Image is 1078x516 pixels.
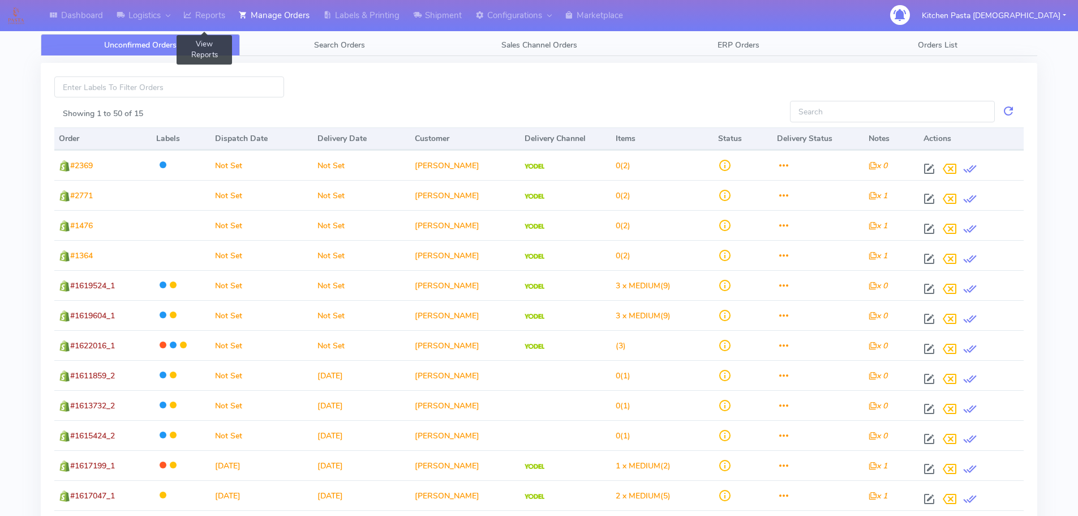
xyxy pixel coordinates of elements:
[525,344,544,349] img: Yodel
[70,190,93,201] span: #2771
[70,160,93,171] span: #2369
[313,240,410,270] td: Not Set
[616,400,620,411] span: 0
[410,127,520,150] th: Customer
[869,190,887,201] i: x 1
[313,127,410,150] th: Delivery Date
[410,420,520,450] td: [PERSON_NAME]
[104,40,177,50] span: Unconfirmed Orders
[616,430,630,441] span: (1)
[314,40,365,50] span: Search Orders
[70,460,115,471] span: #1617199_1
[525,164,544,169] img: Yodel
[616,190,630,201] span: (2)
[616,310,660,321] span: 3 x MEDIUM
[63,108,143,120] label: Showing 1 to 50 of 15
[410,300,520,330] td: [PERSON_NAME]
[410,270,520,300] td: [PERSON_NAME]
[616,370,620,381] span: 0
[410,210,520,240] td: [PERSON_NAME]
[864,127,919,150] th: Notes
[410,150,520,180] td: [PERSON_NAME]
[918,40,957,50] span: Orders List
[410,180,520,210] td: [PERSON_NAME]
[869,370,887,381] i: x 0
[525,224,544,229] img: Yodel
[616,220,620,231] span: 0
[313,150,410,180] td: Not Set
[410,390,520,420] td: [PERSON_NAME]
[313,180,410,210] td: Not Set
[869,310,887,321] i: x 0
[772,127,864,150] th: Delivery Status
[869,400,887,411] i: x 0
[869,460,887,471] i: x 1
[525,314,544,319] img: Yodel
[313,330,410,360] td: Not Set
[869,250,887,261] i: x 1
[70,370,115,381] span: #1611859_2
[616,460,660,471] span: 1 x MEDIUM
[410,240,520,270] td: [PERSON_NAME]
[616,160,630,171] span: (2)
[869,430,887,441] i: x 0
[70,250,93,261] span: #1364
[211,127,313,150] th: Dispatch Date
[714,127,773,150] th: Status
[211,270,313,300] td: Not Set
[313,300,410,330] td: Not Set
[54,127,152,150] th: Order
[410,450,520,480] td: [PERSON_NAME]
[313,420,410,450] td: [DATE]
[616,370,630,381] span: (1)
[211,390,313,420] td: Not Set
[869,340,887,351] i: x 0
[313,360,410,390] td: [DATE]
[525,494,544,500] img: Yodel
[410,330,520,360] td: [PERSON_NAME]
[54,76,284,97] input: Enter Labels To Filter Orders
[525,284,544,289] img: Yodel
[611,127,714,150] th: Items
[70,400,115,411] span: #1613732_2
[70,430,115,441] span: #1615424_2
[211,180,313,210] td: Not Set
[211,450,313,480] td: [DATE]
[616,400,630,411] span: (1)
[152,127,211,150] th: Labels
[313,390,410,420] td: [DATE]
[913,4,1075,27] button: Kitchen Pasta [DEMOGRAPHIC_DATA]
[616,250,630,261] span: (2)
[211,210,313,240] td: Not Set
[525,464,544,470] img: Yodel
[211,420,313,450] td: Not Set
[869,491,887,501] i: x 1
[70,280,115,291] span: #1619524_1
[790,101,995,122] input: Search
[616,491,671,501] span: (5)
[869,220,887,231] i: x 1
[616,280,660,291] span: 3 x MEDIUM
[616,280,671,291] span: (9)
[211,330,313,360] td: Not Set
[70,310,115,321] span: #1619604_1
[211,360,313,390] td: Not Set
[211,240,313,270] td: Not Set
[313,450,410,480] td: [DATE]
[616,190,620,201] span: 0
[525,254,544,259] img: Yodel
[520,127,611,150] th: Delivery Channel
[869,280,887,291] i: x 0
[869,160,887,171] i: x 0
[616,310,671,321] span: (9)
[616,460,671,471] span: (2)
[313,210,410,240] td: Not Set
[616,160,620,171] span: 0
[41,34,1037,56] ul: Tabs
[616,491,660,501] span: 2 x MEDIUM
[616,340,626,351] span: (3)
[211,480,313,510] td: [DATE]
[313,270,410,300] td: Not Set
[70,340,115,351] span: #1622016_1
[70,220,93,231] span: #1476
